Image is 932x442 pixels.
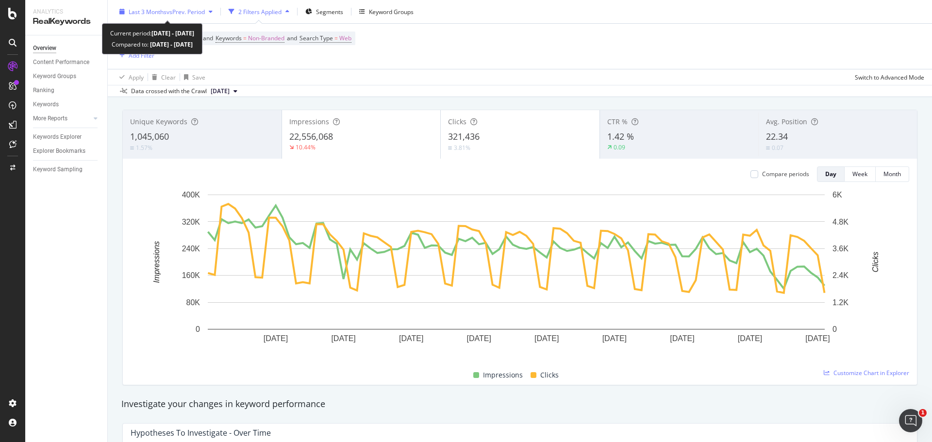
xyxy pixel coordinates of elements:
[919,409,927,417] span: 1
[832,325,837,333] text: 0
[33,132,82,142] div: Keywords Explorer
[300,34,333,42] span: Search Type
[33,16,100,27] div: RealKeywords
[182,191,200,199] text: 400K
[131,87,207,96] div: Data crossed with the Crawl
[207,85,241,97] button: [DATE]
[832,271,849,279] text: 2.4K
[766,131,788,142] span: 22.34
[369,7,414,16] div: Keyword Groups
[448,147,452,149] img: Equal
[112,39,193,50] div: Compared to:
[33,85,100,96] a: Ranking
[883,170,901,178] div: Month
[129,7,166,16] span: Last 3 Months
[130,147,134,149] img: Equal
[331,334,355,343] text: [DATE]
[851,69,924,85] button: Switch to Advanced Mode
[131,428,271,438] div: Hypotheses to Investigate - Over Time
[211,87,230,96] span: 2025 Sep. 20th
[540,369,559,381] span: Clicks
[876,166,909,182] button: Month
[607,131,634,142] span: 1.42 %
[289,117,329,126] span: Impressions
[148,69,176,85] button: Clear
[33,164,83,175] div: Keyword Sampling
[899,409,922,432] iframe: Intercom live chat
[130,117,187,126] span: Unique Keywords
[116,4,216,19] button: Last 3 MonthsvsPrev. Period
[448,117,466,126] span: Clicks
[33,99,59,110] div: Keywords
[243,34,247,42] span: =
[871,252,880,273] text: Clicks
[832,217,849,226] text: 4.8K
[110,28,194,39] div: Current period:
[33,99,100,110] a: Keywords
[833,369,909,377] span: Customize Chart in Explorer
[762,170,809,178] div: Compare periods
[116,49,154,61] button: Add Filter
[845,166,876,182] button: Week
[161,73,176,81] div: Clear
[287,34,297,42] span: and
[225,4,293,19] button: 2 Filters Applied
[33,164,100,175] a: Keyword Sampling
[614,143,625,151] div: 0.09
[182,271,200,279] text: 160K
[33,43,100,53] a: Overview
[33,132,100,142] a: Keywords Explorer
[33,114,91,124] a: More Reports
[129,51,154,59] div: Add Filter
[33,85,54,96] div: Ranking
[216,34,242,42] span: Keywords
[149,40,193,49] b: [DATE] - [DATE]
[203,34,213,42] span: and
[33,57,100,67] a: Content Performance
[339,32,351,45] span: Web
[467,334,491,343] text: [DATE]
[855,73,924,81] div: Switch to Advanced Mode
[772,144,783,152] div: 0.07
[817,166,845,182] button: Day
[355,4,417,19] button: Keyword Groups
[33,146,100,156] a: Explorer Bookmarks
[152,241,161,283] text: Impressions
[180,69,205,85] button: Save
[130,131,169,142] span: 1,045,060
[301,4,347,19] button: Segments
[182,217,200,226] text: 320K
[832,191,842,199] text: 6K
[832,298,849,307] text: 1.2K
[738,334,762,343] text: [DATE]
[766,117,807,126] span: Avg. Position
[334,34,338,42] span: =
[33,114,67,124] div: More Reports
[852,170,867,178] div: Week
[33,71,100,82] a: Keyword Groups
[483,369,523,381] span: Impressions
[766,147,770,149] img: Equal
[296,143,316,151] div: 10.44%
[670,334,694,343] text: [DATE]
[33,146,85,156] div: Explorer Bookmarks
[166,7,205,16] span: vs Prev. Period
[121,398,918,410] div: Investigate your changes in keyword performance
[33,43,56,53] div: Overview
[824,369,909,377] a: Customize Chart in Explorer
[805,334,830,343] text: [DATE]
[129,73,144,81] div: Apply
[131,190,902,358] svg: A chart.
[448,131,480,142] span: 321,436
[136,144,152,152] div: 1.57%
[454,144,470,152] div: 3.81%
[116,69,144,85] button: Apply
[607,117,628,126] span: CTR %
[534,334,559,343] text: [DATE]
[186,298,200,307] text: 80K
[196,325,200,333] text: 0
[832,245,849,253] text: 3.6K
[248,32,284,45] span: Non-Branded
[264,334,288,343] text: [DATE]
